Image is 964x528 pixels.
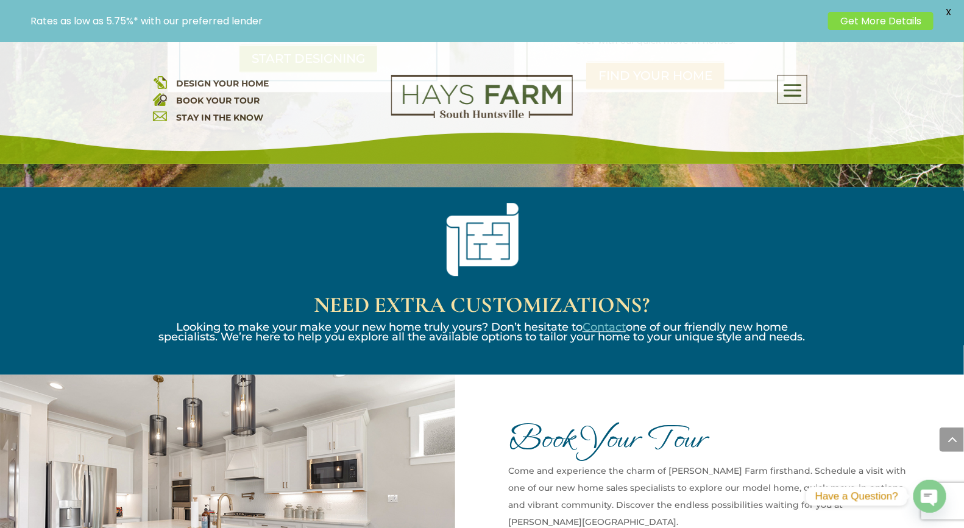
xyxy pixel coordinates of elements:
[828,12,934,30] a: Get More Details
[153,294,811,322] h2: NEED EXTRA CUSTOMIZATIONS?
[940,3,958,21] span: X
[153,75,167,89] img: design your home
[153,322,811,342] p: Looking to make your make your new home truly yours? Don’t hesitate to one of our friendly new ho...
[583,320,626,334] a: Contact
[176,112,263,123] a: STAY IN THE KNOW
[30,15,822,27] p: Rates as low as 5.75%* with our preferred lender
[176,78,269,89] a: DESIGN YOUR HOME
[508,420,918,462] h1: Book Your Tour
[153,92,167,106] img: book your home tour
[391,75,573,119] img: Logo
[176,95,260,106] a: BOOK YOUR TOUR
[446,202,519,276] img: CustomizationIcon
[391,110,573,121] a: hays farm homes huntsville development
